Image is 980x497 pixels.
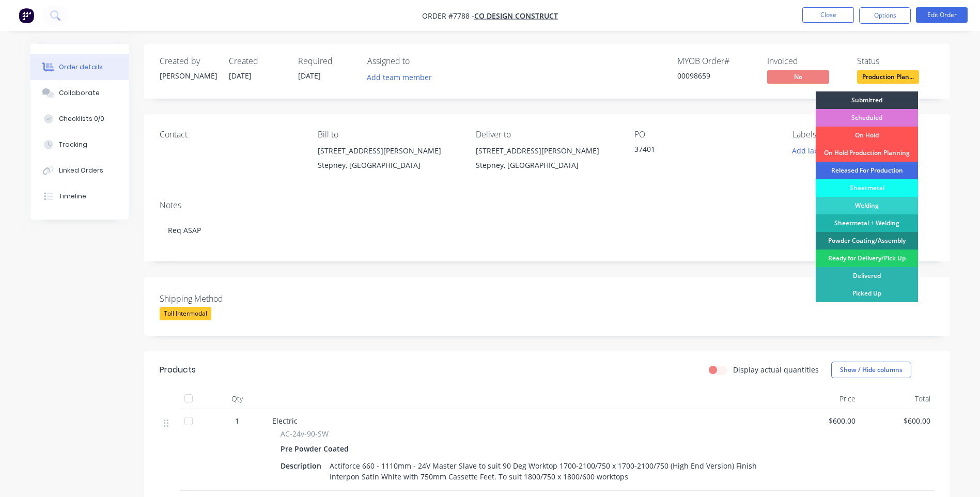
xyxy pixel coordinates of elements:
[160,307,211,320] div: Toll Intermodal
[816,91,918,109] div: Submitted
[860,389,935,409] div: Total
[816,267,918,285] div: Delivered
[857,70,919,86] button: Production Plan...
[160,214,935,246] div: Req ASAP
[160,364,196,376] div: Products
[59,114,104,123] div: Checklists 0/0
[816,285,918,302] div: Picked Up
[785,389,860,409] div: Price
[160,70,216,81] div: [PERSON_NAME]
[59,88,100,98] div: Collaborate
[160,130,301,139] div: Contact
[864,415,930,426] span: $600.00
[325,458,772,484] div: Actiforce 660 - 1110mm - 24V Master Slave to suit 90 Deg Worktop 1700-2100/750 x 1700-2100/750 (H...
[367,70,438,84] button: Add team member
[816,162,918,179] div: Released For Production
[30,183,129,209] button: Timeline
[422,11,474,21] span: Order #7788 -
[802,7,854,23] button: Close
[831,362,911,378] button: Show / Hide columns
[298,71,321,81] span: [DATE]
[476,130,617,139] div: Deliver to
[857,70,919,83] span: Production Plan...
[281,428,329,439] span: AC-24v-90-SW
[318,130,459,139] div: Bill to
[474,11,558,21] a: Co Design Construct
[160,200,935,210] div: Notes
[272,416,298,426] span: Electric
[816,127,918,144] div: On Hold
[229,56,286,66] div: Created
[59,140,87,149] div: Tracking
[298,56,355,66] div: Required
[677,56,755,66] div: MYOB Order #
[160,56,216,66] div: Created by
[318,144,459,177] div: [STREET_ADDRESS][PERSON_NAME]Stepney, [GEOGRAPHIC_DATA]
[816,250,918,267] div: Ready for Delivery/Pick Up
[767,56,845,66] div: Invoiced
[789,415,855,426] span: $600.00
[733,364,819,375] label: Display actual quantities
[816,109,918,127] div: Scheduled
[281,458,325,473] div: Description
[30,106,129,132] button: Checklists 0/0
[792,130,934,139] div: Labels
[816,214,918,232] div: Sheetmetal + Welding
[816,197,918,214] div: Welding
[30,158,129,183] button: Linked Orders
[281,441,353,456] div: Pre Powder Coated
[816,144,918,162] div: On Hold Production Planning
[30,132,129,158] button: Tracking
[767,70,829,83] span: No
[816,179,918,197] div: Sheetmetal
[367,56,471,66] div: Assigned to
[857,56,935,66] div: Status
[476,158,617,173] div: Stepney, [GEOGRAPHIC_DATA]
[816,232,918,250] div: Powder Coating/Assembly
[59,63,103,72] div: Order details
[160,292,289,305] label: Shipping Method
[787,144,834,158] button: Add labels
[476,144,617,177] div: [STREET_ADDRESS][PERSON_NAME]Stepney, [GEOGRAPHIC_DATA]
[916,7,968,23] button: Edit Order
[634,130,776,139] div: PO
[361,70,437,84] button: Add team member
[30,54,129,80] button: Order details
[235,415,239,426] span: 1
[476,144,617,158] div: [STREET_ADDRESS][PERSON_NAME]
[19,8,34,23] img: Factory
[634,144,764,158] div: 37401
[206,389,268,409] div: Qty
[59,166,103,175] div: Linked Orders
[859,7,911,24] button: Options
[229,71,252,81] span: [DATE]
[318,158,459,173] div: Stepney, [GEOGRAPHIC_DATA]
[677,70,755,81] div: 00098659
[30,80,129,106] button: Collaborate
[318,144,459,158] div: [STREET_ADDRESS][PERSON_NAME]
[59,192,86,201] div: Timeline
